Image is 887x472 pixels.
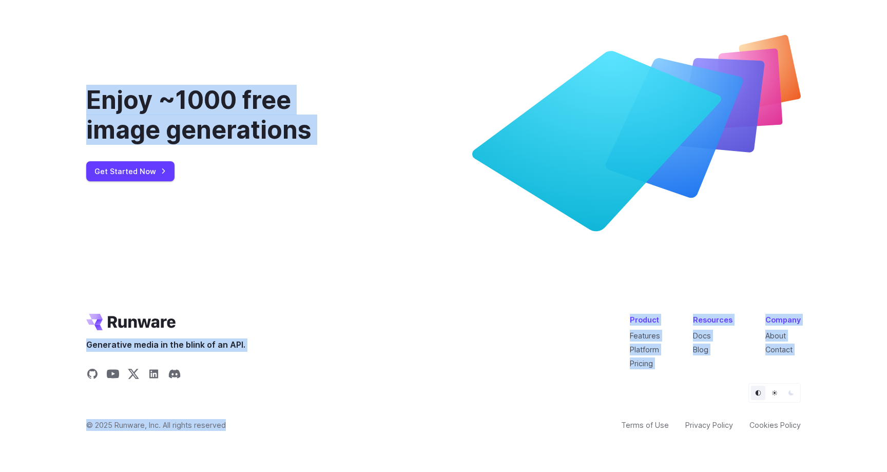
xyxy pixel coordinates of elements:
div: Resources [693,314,732,326]
span: Generative media in the blink of an API. [86,338,245,352]
button: Dark [784,386,798,400]
a: About [765,331,786,340]
a: Platform [630,345,659,354]
a: Terms of Use [621,419,669,431]
div: Company [765,314,801,326]
a: Docs [693,331,711,340]
div: Product [630,314,660,326]
a: Pricing [630,359,653,368]
a: Share on Discord [168,368,181,383]
a: Blog [693,345,708,354]
a: Privacy Policy [685,419,733,431]
a: Get Started Now [86,161,175,181]
ul: Theme selector [748,383,801,403]
a: Contact [765,345,793,354]
button: Light [767,386,782,400]
a: Features [630,331,660,340]
a: Cookies Policy [749,419,801,431]
a: Share on X [127,368,140,383]
a: Share on LinkedIn [148,368,160,383]
button: Default [751,386,765,400]
a: Share on YouTube [107,368,119,383]
div: Enjoy ~1000 free image generations [86,85,365,144]
span: © 2025 Runware, Inc. All rights reserved [86,419,226,431]
a: Go to / [86,314,176,330]
a: Share on GitHub [86,368,99,383]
